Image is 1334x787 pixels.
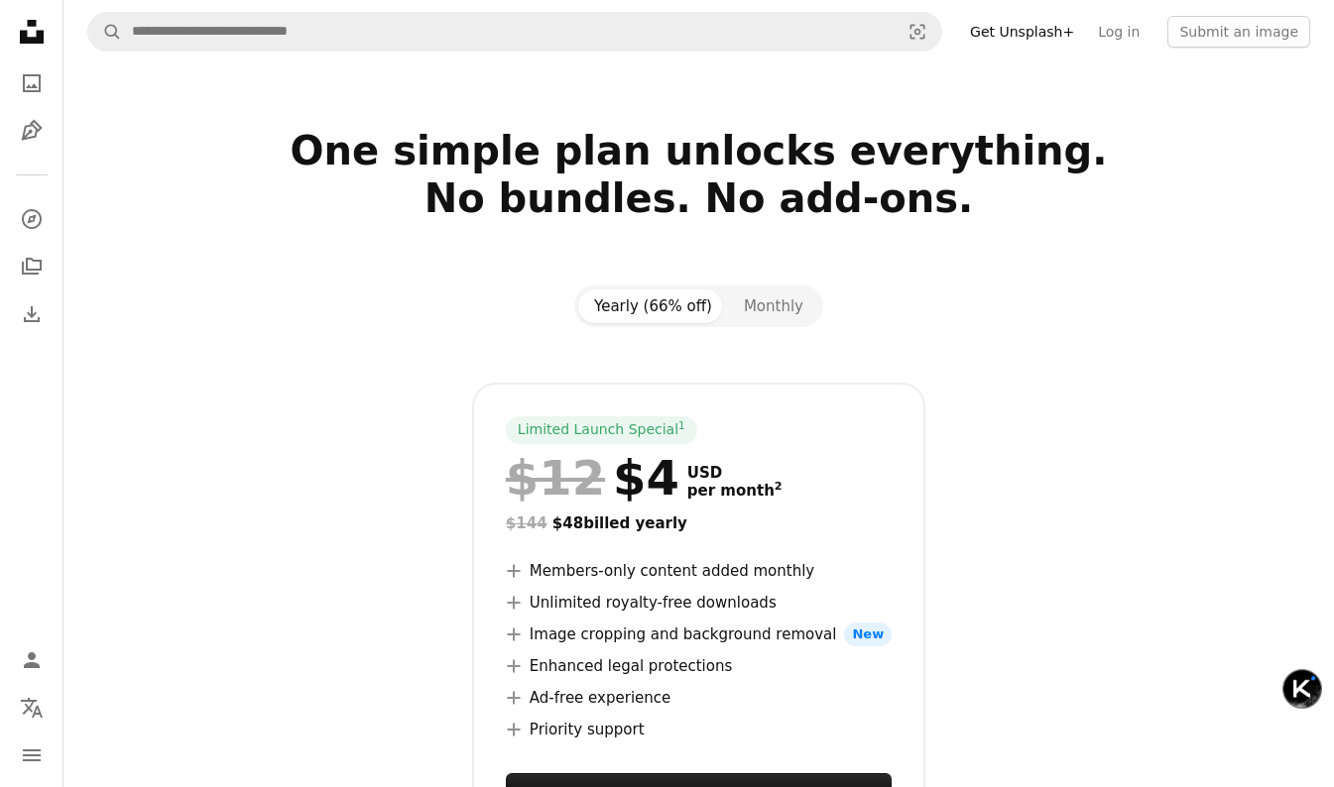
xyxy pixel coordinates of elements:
li: Unlimited royalty-free downloads [506,591,892,615]
span: $144 [506,514,547,532]
li: Members-only content added monthly [506,559,892,583]
span: $12 [506,452,605,504]
button: Submit an image [1167,16,1310,48]
button: Yearly (66% off) [578,289,728,323]
div: Limited Launch Special [506,416,697,444]
sup: 1 [678,419,685,431]
h2: One simple plan unlocks everything. No bundles. No add-ons. [87,127,1310,270]
button: Visual search [894,13,941,51]
a: Photos [12,63,52,103]
li: Enhanced legal protections [506,654,892,678]
sup: 2 [775,480,783,493]
a: Home — Unsplash [12,12,52,56]
li: Ad-free experience [506,686,892,710]
span: USD [687,464,783,482]
a: 1 [674,420,689,440]
button: Search Unsplash [88,13,122,51]
li: Image cropping and background removal [506,622,892,646]
a: 2 [771,482,787,500]
button: Language [12,688,52,728]
a: Download History [12,294,52,334]
a: Log in [1086,16,1152,48]
button: Menu [12,735,52,775]
li: Priority support [506,718,892,741]
a: Log in / Sign up [12,640,52,680]
div: $48 billed yearly [506,511,892,535]
a: Illustrations [12,111,52,151]
span: New [844,622,892,646]
form: Find visuals sitewide [87,12,942,52]
button: Monthly [728,289,819,323]
a: Get Unsplash+ [958,16,1086,48]
div: $4 [506,452,679,504]
a: Collections [12,247,52,286]
span: per month [687,482,783,500]
a: Explore [12,199,52,239]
